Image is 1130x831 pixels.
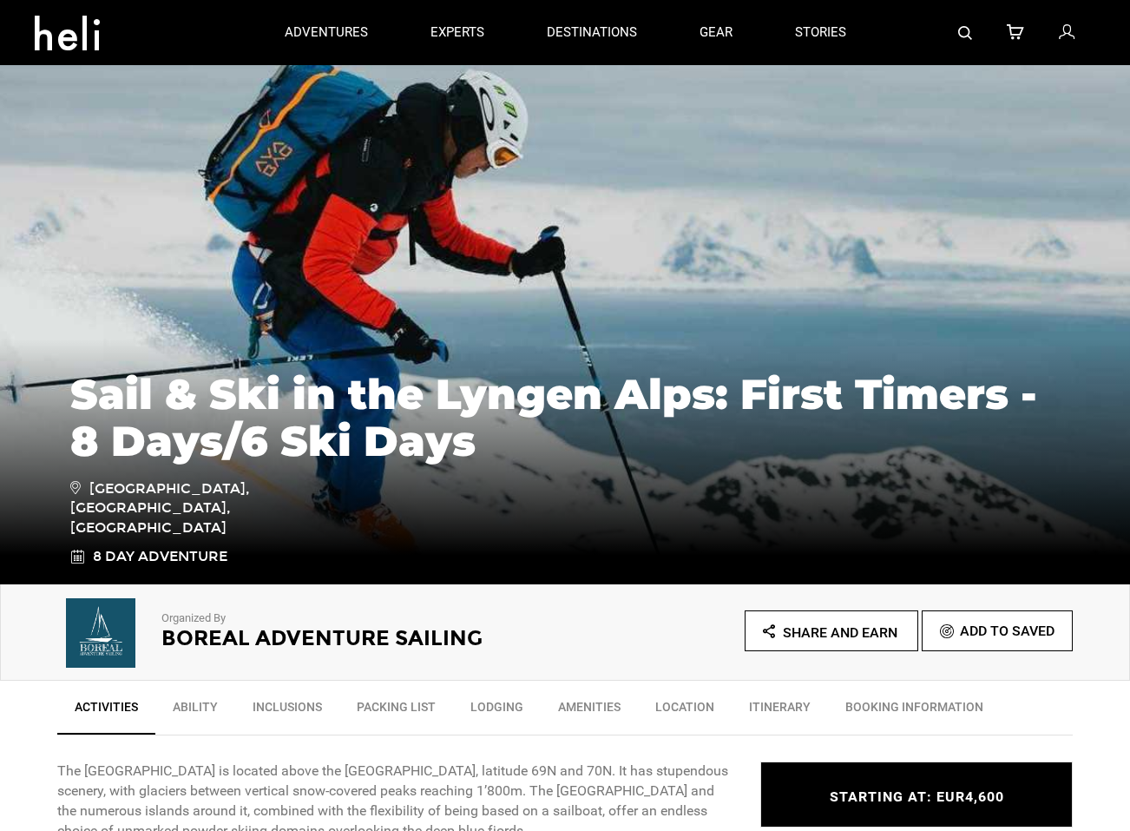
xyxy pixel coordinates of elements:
[828,689,1001,733] a: BOOKING INFORMATION
[70,371,1060,465] h1: Sail & Ski in the Lyngen Alps: First Timers - 8 Days/6 Ski Days
[638,689,732,733] a: Location
[732,689,828,733] a: Itinerary
[541,689,638,733] a: Amenities
[430,23,484,42] p: experts
[960,623,1054,639] span: Add To Saved
[70,478,318,539] span: [GEOGRAPHIC_DATA], [GEOGRAPHIC_DATA], [GEOGRAPHIC_DATA]
[958,26,972,40] img: search-bar-icon.svg
[57,689,155,735] a: Activities
[161,610,517,627] p: Organized By
[57,598,144,668] img: b790056470f78c9cb1142649afd883ad.png
[547,23,637,42] p: destinations
[155,689,235,733] a: Ability
[161,627,517,650] h2: Boreal Adventure Sailing
[453,689,541,733] a: Lodging
[783,624,897,641] span: Share and Earn
[93,547,227,567] span: 8 Day Adventure
[285,23,368,42] p: adventures
[235,689,339,733] a: Inclusions
[830,788,1004,805] span: STARTING AT: EUR4,600
[339,689,453,733] a: Packing List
